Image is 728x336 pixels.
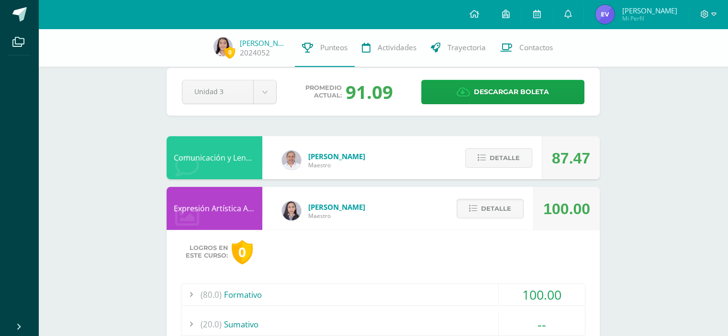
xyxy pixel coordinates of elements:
span: Actividades [378,43,416,53]
span: Descargar boleta [474,80,549,104]
span: Contactos [519,43,553,53]
span: Unidad 3 [194,80,241,103]
span: Punteos [320,43,347,53]
img: 1d783d36c0c1c5223af21090f2d2739b.png [595,5,615,24]
div: Formativo [181,284,585,305]
img: 35694fb3d471466e11a043d39e0d13e5.png [282,201,301,220]
div: 87.47 [552,137,590,180]
div: Sumativo [181,314,585,335]
a: [PERSON_NAME] [240,38,288,48]
span: Logros en este curso: [186,244,228,260]
a: Trayectoria [424,29,493,67]
span: (20.0) [201,314,222,335]
div: 100.00 [543,187,590,230]
button: Detalle [465,148,532,168]
span: 0 [224,46,235,58]
img: 04fbc0eeb5f5f8cf55eb7ff53337e28b.png [282,151,301,170]
div: 0 [232,240,253,264]
span: [PERSON_NAME] [622,6,677,15]
span: [PERSON_NAME] [308,152,365,161]
div: 100.00 [499,284,585,305]
a: Unidad 3 [182,80,276,104]
button: Detalle [457,199,524,218]
div: Comunicación y Lenguaje, Inglés [167,136,262,179]
span: Detalle [481,200,511,217]
a: Punteos [295,29,355,67]
span: Maestro [308,161,365,169]
a: Actividades [355,29,424,67]
span: (80.0) [201,284,222,305]
span: [PERSON_NAME] [308,202,365,212]
a: Contactos [493,29,560,67]
img: 73a9519f3bc0621b95b5416ad1b322c6.png [213,37,233,56]
div: -- [499,314,585,335]
a: 2024052 [240,48,270,58]
span: Detalle [490,149,520,167]
a: Descargar boleta [421,80,584,104]
div: 91.09 [346,79,393,104]
span: Mi Perfil [622,14,677,22]
div: Expresión Artística ARTES PLÁSTICAS [167,187,262,230]
span: Promedio actual: [305,84,342,99]
span: Maestro [308,212,365,220]
span: Trayectoria [448,43,486,53]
